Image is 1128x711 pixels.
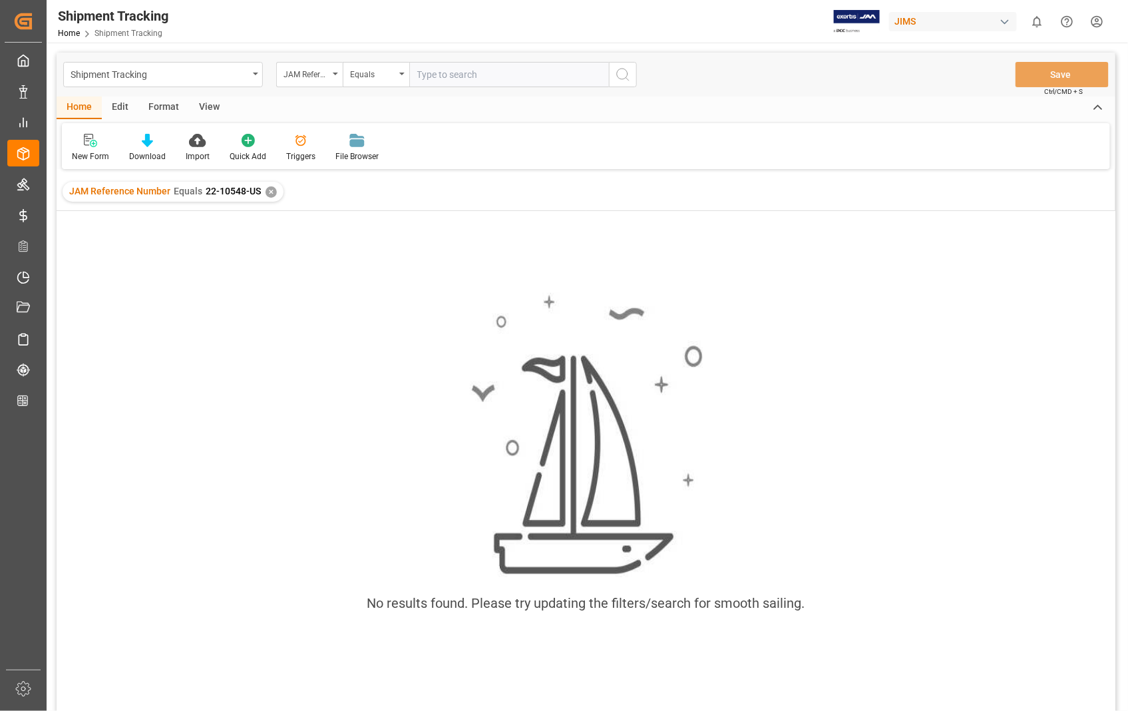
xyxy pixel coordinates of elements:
[206,186,261,196] span: 22-10548-US
[174,186,202,196] span: Equals
[1052,7,1082,37] button: Help Center
[1022,7,1052,37] button: show 0 new notifications
[1016,62,1109,87] button: Save
[186,150,210,162] div: Import
[350,65,395,81] div: Equals
[889,12,1017,31] div: JIMS
[834,10,880,33] img: Exertis%20JAM%20-%20Email%20Logo.jpg_1722504956.jpg
[138,97,189,119] div: Format
[57,97,102,119] div: Home
[335,150,379,162] div: File Browser
[889,9,1022,34] button: JIMS
[609,62,637,87] button: search button
[266,186,277,198] div: ✕
[58,6,168,26] div: Shipment Tracking
[367,593,805,613] div: No results found. Please try updating the filters/search for smooth sailing.
[286,150,315,162] div: Triggers
[189,97,230,119] div: View
[409,62,609,87] input: Type to search
[58,29,80,38] a: Home
[71,65,248,82] div: Shipment Tracking
[283,65,329,81] div: JAM Reference Number
[343,62,409,87] button: open menu
[1045,87,1083,97] span: Ctrl/CMD + S
[276,62,343,87] button: open menu
[129,150,166,162] div: Download
[69,186,170,196] span: JAM Reference Number
[72,150,109,162] div: New Form
[230,150,266,162] div: Quick Add
[102,97,138,119] div: Edit
[63,62,263,87] button: open menu
[470,293,703,577] img: smooth_sailing.jpeg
